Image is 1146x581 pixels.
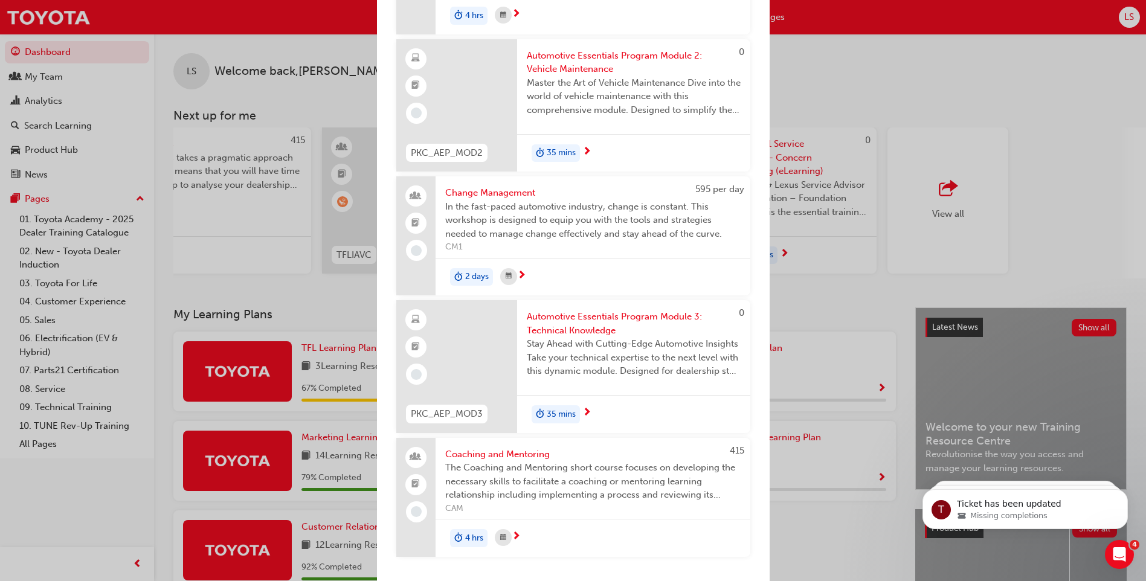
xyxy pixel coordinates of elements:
[527,76,741,117] span: Master the Art of Vehicle Maintenance Dive into the world of vehicle maintenance with this compre...
[454,269,463,285] span: duration-icon
[582,147,591,158] span: next-icon
[411,369,422,380] span: learningRecordVerb_NONE-icon
[500,8,506,23] span: calendar-icon
[396,438,750,557] a: 415Coaching and MentoringThe Coaching and Mentoring short course focuses on developing the necess...
[396,39,750,172] a: 0PKC_AEP_MOD2Automotive Essentials Program Module 2: Vehicle MaintenanceMaster the Art of Vehicle...
[512,531,521,542] span: next-icon
[411,108,422,118] span: learningRecordVerb_NONE-icon
[547,408,576,422] span: 35 mins
[465,531,483,545] span: 4 hrs
[506,269,512,284] span: calendar-icon
[527,337,741,378] span: Stay Ahead with Cutting-Edge Automotive Insights Take your technical expertise to the next level ...
[739,47,744,57] span: 0
[517,271,526,281] span: next-icon
[396,176,750,295] a: 595 per dayChange ManagementIn the fast-paced automotive industry, change is constant. This works...
[527,49,741,76] span: Automotive Essentials Program Module 2: Vehicle Maintenance
[739,307,744,318] span: 0
[396,300,750,433] a: 0PKC_AEP_MOD3Automotive Essentials Program Module 3: Technical KnowledgeStay Ahead with Cutting-E...
[445,200,741,241] span: In the fast-paced automotive industry, change is constant. This workshop is designed to equip you...
[465,270,489,284] span: 2 days
[411,78,420,94] span: booktick-icon
[500,530,506,545] span: calendar-icon
[454,530,463,546] span: duration-icon
[411,339,420,355] span: booktick-icon
[536,146,544,161] span: duration-icon
[411,216,420,231] span: booktick-icon
[411,51,420,66] span: learningResourceType_ELEARNING-icon
[512,9,521,20] span: next-icon
[454,8,463,24] span: duration-icon
[411,506,422,517] span: learningRecordVerb_NONE-icon
[411,312,420,328] span: learningResourceType_ELEARNING-icon
[411,449,420,465] span: people-icon
[411,146,483,160] span: PKC_AEP_MOD2
[411,477,420,492] span: booktick-icon
[547,146,576,160] span: 35 mins
[730,445,744,456] span: 415
[695,184,744,194] span: 595 per day
[445,502,741,516] span: CAM
[1105,540,1134,569] iframe: Intercom live chat
[411,407,483,421] span: PKC_AEP_MOD3
[411,245,422,256] span: learningRecordVerb_NONE-icon
[536,406,544,422] span: duration-icon
[445,240,741,254] span: CM1
[445,186,741,200] span: Change Management
[445,448,741,461] span: Coaching and Mentoring
[527,310,741,337] span: Automotive Essentials Program Module 3: Technical Knowledge
[445,461,741,502] span: The Coaching and Mentoring short course focuses on developing the necessary skills to facilitate ...
[411,188,420,204] span: people-icon
[582,408,591,419] span: next-icon
[1130,540,1139,550] span: 4
[904,464,1146,548] iframe: Intercom notifications message
[465,9,483,23] span: 4 hrs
